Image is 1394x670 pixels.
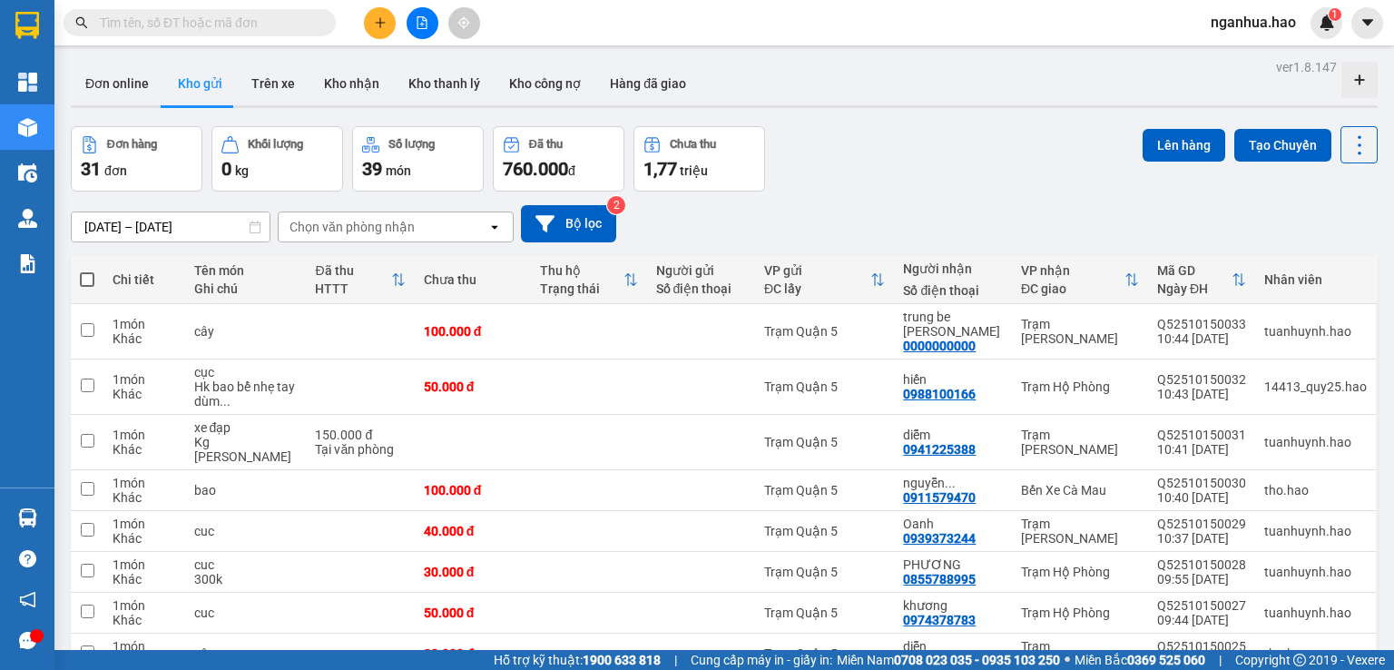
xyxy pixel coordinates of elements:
div: Khác [113,442,176,457]
div: Mã GD [1157,263,1232,278]
div: PHƯƠNG [903,557,1003,572]
th: Toggle SortBy [1148,256,1255,304]
span: question-circle [19,550,36,567]
div: 1 món [113,517,176,531]
div: Trạm Hộ Phòng [1021,606,1139,620]
button: file-add [407,7,438,39]
div: Đã thu [529,138,563,151]
strong: 0708 023 035 - 0935 103 250 [894,653,1060,667]
div: 0941225388 [903,442,976,457]
div: Tên món [194,263,298,278]
div: Trạm Quận 5 [764,435,885,449]
div: 30.000 đ [424,565,522,579]
img: warehouse-icon [18,163,37,182]
div: Đã thu [315,263,390,278]
div: 30.000 đ [424,646,522,661]
div: Q52510150028 [1157,557,1246,572]
span: 1,77 [643,158,677,180]
div: Người gửi [656,263,746,278]
div: Trạm Hộ Phòng [1021,379,1139,394]
div: 0988100166 [903,387,976,401]
span: đơn [104,163,127,178]
div: Số lượng [388,138,435,151]
div: 1 món [113,476,176,490]
button: Kho gửi [163,62,237,105]
div: Q52510150033 [1157,317,1246,331]
span: | [674,650,677,670]
div: Oanh [903,517,1003,531]
span: kg [235,163,249,178]
div: cục [194,365,298,379]
div: Q52510150030 [1157,476,1246,490]
img: warehouse-icon [18,118,37,137]
strong: 1900 633 818 [583,653,661,667]
button: aim [448,7,480,39]
div: ver 1.8.147 [1276,57,1337,77]
div: 1 món [113,639,176,654]
div: Trạm [PERSON_NAME] [1021,517,1139,546]
div: 1 món [113,557,176,572]
div: 0000000000 [903,339,976,353]
div: trung be Tam [903,310,1003,339]
div: Khác [113,572,176,586]
span: 39 [362,158,382,180]
div: Ngày ĐH [1157,281,1232,296]
span: 760.000 [503,158,568,180]
div: Q52510150025 [1157,639,1246,654]
div: 10:44 [DATE] [1157,331,1246,346]
button: Kho công nợ [495,62,595,105]
div: xe đạp [194,420,298,435]
div: Bến Xe Cà Mau [1021,483,1139,498]
button: Đã thu760.000đ [493,126,624,192]
img: solution-icon [18,254,37,273]
img: dashboard-icon [18,73,37,92]
span: 0 [221,158,231,180]
div: cây [194,646,298,661]
span: Miền Bắc [1075,650,1205,670]
div: diễm [903,428,1003,442]
img: icon-new-feature [1319,15,1335,31]
strong: 0369 525 060 [1127,653,1205,667]
div: 40.000 đ [424,524,522,538]
sup: 1 [1329,8,1341,21]
div: Trạm Quận 5 [764,379,885,394]
button: Lên hàng [1143,129,1225,162]
div: ĐC giao [1021,281,1124,296]
div: 50.000 đ [424,379,522,394]
button: plus [364,7,396,39]
sup: 2 [607,196,625,214]
div: 50.000 đ [424,606,522,620]
div: ĐC lấy [764,281,870,296]
button: Tạo Chuyến [1234,129,1331,162]
div: 0855788995 [903,572,976,586]
th: Toggle SortBy [531,256,647,304]
div: tho.hao [1264,483,1367,498]
span: triệu [680,163,708,178]
div: tuanhuynh.hao [1264,524,1367,538]
th: Toggle SortBy [306,256,414,304]
div: 1 món [113,428,176,442]
div: 1 món [113,598,176,613]
span: message [19,632,36,649]
div: Người nhận [903,261,1003,276]
div: 100.000 đ [424,483,522,498]
span: file-add [416,16,428,29]
span: Miền Nam [837,650,1060,670]
div: Chi tiết [113,272,176,287]
div: Q52510150027 [1157,598,1246,613]
div: 09:44 [DATE] [1157,613,1246,627]
span: nganhua.hao [1196,11,1311,34]
div: Trạm Quận 5 [764,606,885,620]
span: 31 [81,158,101,180]
div: HTTT [315,281,390,296]
div: tuanhuynh.hao [1264,435,1367,449]
div: Trạng thái [540,281,623,296]
div: Tạo kho hàng mới [1341,62,1378,98]
span: copyright [1293,654,1306,666]
div: cuc [194,606,298,620]
span: ... [220,394,231,409]
div: Trạm Quận 5 [764,324,885,339]
span: plus [374,16,387,29]
div: Nhân viên [1264,272,1367,287]
div: 10:40 [DATE] [1157,490,1246,505]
